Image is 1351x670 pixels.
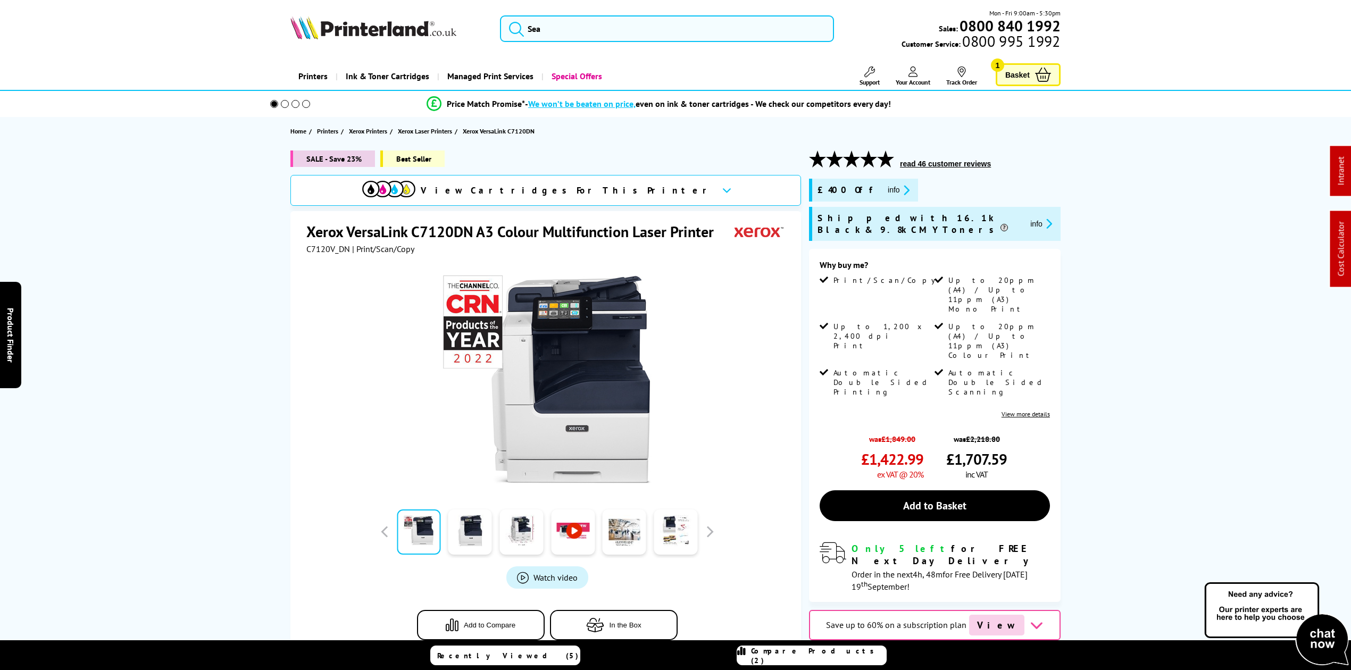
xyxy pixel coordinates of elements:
img: Printerland Logo [290,16,456,39]
a: Compare Products (2) [737,646,887,665]
span: £1,422.99 [861,449,923,469]
a: Printers [290,63,336,90]
a: Xerox Printers [349,125,390,137]
span: Best Seller [380,150,445,167]
button: Add to Compare [417,610,545,640]
span: 1 [991,58,1004,72]
a: Ink & Toner Cartridges [336,63,437,90]
span: C7120V_DN [306,244,350,254]
span: was [861,429,923,444]
span: Automatic Double Sided Scanning [948,368,1047,397]
input: Sea [500,15,834,42]
span: Xerox Laser Printers [398,125,452,137]
span: Sales: [939,23,958,33]
b: 0800 840 1992 [960,16,1061,36]
a: Printerland Logo [290,16,487,41]
div: Why buy me? [820,259,1050,275]
span: Xerox Printers [349,125,387,137]
img: Open Live Chat window [1202,581,1351,668]
span: Automatic Double Sided Printing [833,368,932,397]
span: Print/Scan/Copy [833,275,943,285]
a: Printers [317,125,341,137]
span: inc VAT [965,469,988,480]
span: 0800 995 1992 [961,36,1060,46]
strike: £2,218.80 [966,434,1000,444]
a: Track Order [946,66,977,86]
span: Customer Service: [902,36,1060,49]
div: for FREE Next Day Delivery [852,542,1050,567]
a: Product_All_Videos [506,566,588,589]
div: modal_delivery [820,542,1050,591]
img: Xerox VersaLink C7120DN [443,275,652,484]
span: We won’t be beaten on price, [528,98,636,109]
div: - even on ink & toner cartridges - We check our competitors every day! [525,98,891,109]
a: Managed Print Services [437,63,541,90]
span: | Print/Scan/Copy [352,244,414,254]
span: Support [860,78,880,86]
a: 0800 840 1992 [958,21,1061,31]
span: Price Match Promise* [447,98,525,109]
span: Mon - Fri 9:00am - 5:30pm [989,8,1061,18]
span: Add to Compare [464,621,515,629]
span: Shipped with 16.1k Black & 9.8k CMY Toners [818,212,1022,236]
span: Xerox VersaLink C7120DN [463,125,535,137]
a: Special Offers [541,63,610,90]
a: Xerox Laser Printers [398,125,455,137]
span: Up to 20ppm (A4) / Up to 11ppm (A3) Colour Print [948,322,1047,360]
button: promo-description [1027,217,1055,230]
span: Home [290,125,306,137]
span: Watch video [533,572,578,583]
span: Your Account [896,78,930,86]
span: Only 5 left [852,542,951,555]
span: Printers [317,125,338,137]
img: cmyk-icon.svg [362,181,415,197]
h1: Xerox VersaLink C7120DN A3 Colour Multifunction Laser Printer [306,222,724,241]
a: Recently Viewed (5) [430,646,580,665]
span: ex VAT @ 20% [877,469,923,480]
span: Up to 20ppm (A4) / Up to 11ppm (A3) Mono Print [948,275,1047,314]
sup: th [861,579,868,589]
span: Compare Products (2) [751,646,886,665]
a: Intranet [1336,157,1346,186]
button: In the Box [550,610,678,640]
span: £400 Off [818,184,879,196]
span: Basket [1005,68,1030,82]
span: View [969,615,1024,635]
span: Order in the next for Free Delivery [DATE] 19 September! [852,569,1028,592]
li: modal_Promise [255,95,1062,113]
span: 4h, 48m [913,569,943,580]
img: Xerox [735,222,783,241]
span: £1,707.59 [946,449,1007,469]
a: Add to Basket [820,490,1050,521]
a: Support [860,66,880,86]
span: Up to 1,200 x 2,400 dpi Print [833,322,932,350]
a: Home [290,125,309,137]
span: SALE - Save 23% [290,150,375,167]
button: read 46 customer reviews [897,159,994,169]
span: Product Finder [5,308,16,363]
a: Your Account [896,66,930,86]
a: View more details [1002,410,1050,418]
strike: £1,849.00 [881,434,915,444]
a: Basket 1 [996,63,1061,86]
span: Recently Viewed (5) [437,651,579,660]
span: Ink & Toner Cartridges [346,63,429,90]
span: was [946,429,1007,444]
a: Cost Calculator [1336,222,1346,277]
span: Save up to 60% on a subscription plan [826,619,966,630]
span: In the Box [610,621,641,629]
button: promo-description [885,184,913,196]
a: Xerox VersaLink C7120DN [463,125,537,137]
span: View Cartridges For This Printer [421,185,713,196]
